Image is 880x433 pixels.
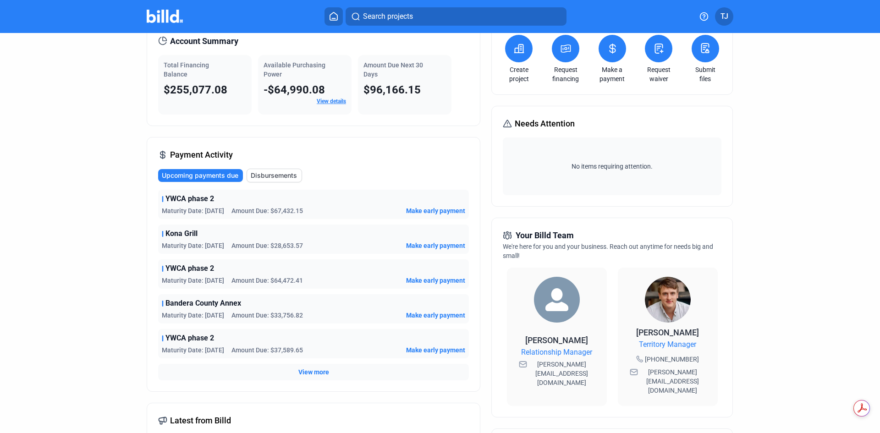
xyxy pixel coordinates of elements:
a: View details [317,98,346,104]
span: [PERSON_NAME] [525,335,588,345]
img: Territory Manager [645,277,691,323]
span: Amount Due: $33,756.82 [231,311,303,320]
button: TJ [715,7,733,26]
a: Request waiver [643,65,675,83]
span: Account Summary [170,35,238,48]
span: Maturity Date: [DATE] [162,206,224,215]
span: We're here for you and your business. Reach out anytime for needs big and small! [503,243,713,259]
span: Maturity Date: [DATE] [162,345,224,355]
button: Make early payment [406,276,465,285]
span: YWCA phase 2 [165,263,214,274]
span: Amount Due Next 30 Days [363,61,423,78]
span: [PERSON_NAME][EMAIL_ADDRESS][DOMAIN_NAME] [640,367,706,395]
span: Maturity Date: [DATE] [162,276,224,285]
span: Available Purchasing Power [264,61,325,78]
span: Maturity Date: [DATE] [162,311,224,320]
span: $96,166.15 [363,83,421,96]
span: Search projects [363,11,413,22]
span: Disbursements [251,171,297,180]
span: No items requiring attention. [506,162,717,171]
button: Upcoming payments due [158,169,243,182]
span: Amount Due: $37,589.65 [231,345,303,355]
span: Bandera County Annex [165,298,241,309]
span: [PERSON_NAME] [636,328,699,337]
button: Disbursements [247,169,302,182]
span: YWCA phase 2 [165,333,214,344]
span: Your Billd Team [516,229,574,242]
img: Relationship Manager [534,277,580,323]
span: Amount Due: $67,432.15 [231,206,303,215]
button: Make early payment [406,345,465,355]
a: Request financing [550,65,582,83]
button: Make early payment [406,206,465,215]
span: Total Financing Balance [164,61,209,78]
button: View more [298,367,329,377]
span: Territory Manager [639,339,696,350]
button: Make early payment [406,241,465,250]
span: Maturity Date: [DATE] [162,241,224,250]
span: [PHONE_NUMBER] [645,355,699,364]
button: Search projects [346,7,566,26]
span: Relationship Manager [521,347,592,358]
span: [PERSON_NAME][EMAIL_ADDRESS][DOMAIN_NAME] [529,360,595,387]
span: $255,077.08 [164,83,227,96]
span: Payment Activity [170,148,233,161]
img: Billd Company Logo [147,10,183,23]
span: Kona Grill [165,228,198,239]
span: -$64,990.08 [264,83,325,96]
span: Needs Attention [515,117,575,130]
a: Create project [503,65,535,83]
a: Make a payment [596,65,628,83]
span: TJ [720,11,728,22]
span: Upcoming payments due [162,171,238,180]
span: Amount Due: $28,653.57 [231,241,303,250]
button: Make early payment [406,311,465,320]
span: Amount Due: $64,472.41 [231,276,303,285]
span: YWCA phase 2 [165,193,214,204]
a: Submit files [689,65,721,83]
span: Latest from Billd [170,414,231,427]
